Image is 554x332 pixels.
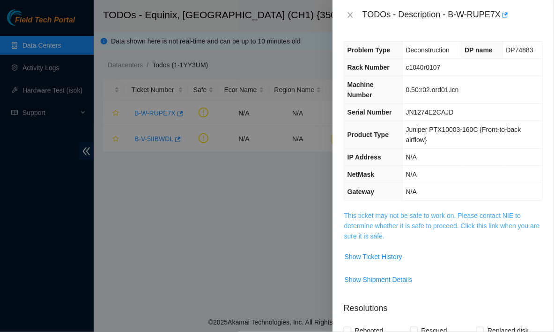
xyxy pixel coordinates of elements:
span: Deconstruction [406,46,450,54]
span: DP74883 [506,46,533,54]
p: Resolutions [344,295,543,315]
span: 0.50:r02.ord01.icn [406,86,459,94]
div: TODOs - Description - B-W-RUPE7X [362,7,543,22]
span: N/A [406,153,417,161]
span: Serial Number [347,108,392,116]
a: This ticket may not be safe to work on. Please contact NIE to determine whether it is safe to pro... [344,212,540,240]
button: Show Shipment Details [344,272,413,287]
span: Juniper PTX10003-160C {Front-to-back airflow} [406,126,521,144]
span: DP name [465,46,493,54]
button: Show Ticket History [344,249,403,264]
span: c1040r0107 [406,64,441,71]
button: Close [344,11,357,20]
span: N/A [406,171,417,178]
span: close [347,11,354,19]
span: JN1274E2CAJD [406,108,454,116]
span: Show Ticket History [345,252,402,262]
span: Show Shipment Details [345,274,413,285]
span: Rack Number [347,64,390,71]
span: NetMask [347,171,375,178]
span: Gateway [347,188,375,195]
span: Problem Type [347,46,391,54]
span: IP Address [347,153,381,161]
span: Machine Number [347,81,374,99]
span: Product Type [347,131,389,138]
span: N/A [406,188,417,195]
